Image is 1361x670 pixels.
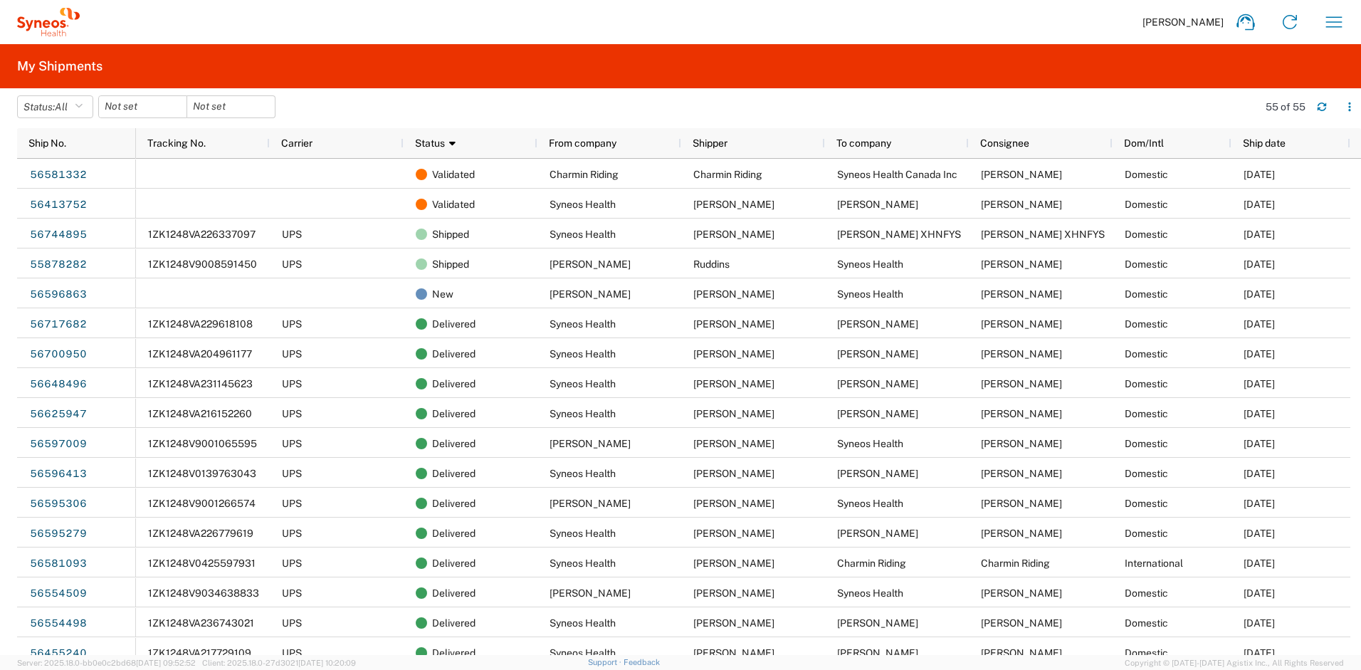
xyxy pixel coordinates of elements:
[837,528,918,539] span: Amanda Eiber
[28,137,66,149] span: Ship No.
[29,224,88,246] a: 56744895
[432,548,475,578] span: Delivered
[432,159,475,189] span: Validated
[432,309,475,339] span: Delivered
[432,488,475,518] span: Delivered
[136,659,196,667] span: [DATE] 09:52:52
[836,137,891,149] span: To company
[148,408,252,419] span: 1ZK1248VA216152260
[99,96,186,117] input: Not set
[29,164,88,187] a: 56581332
[693,348,774,360] span: Juan Gonzalez
[1244,318,1275,330] span: 09/04/2025
[432,369,475,399] span: Delivered
[1125,288,1168,300] span: Domestic
[550,378,616,389] span: Syneos Health
[693,438,774,449] span: Lauri Filar
[29,194,88,216] a: 56413752
[1125,229,1168,240] span: Domestic
[1125,258,1168,270] span: Domestic
[1244,348,1275,360] span: 09/03/2025
[550,258,631,270] span: Elise Ruddins
[693,199,774,210] span: Juan Gonzalez
[1244,647,1275,659] span: 08/11/2025
[187,96,275,117] input: Not set
[29,373,88,396] a: 56648496
[55,101,68,112] span: All
[282,468,302,479] span: UPS
[148,558,256,569] span: 1ZK1248V0425597931
[550,558,616,569] span: Syneos Health
[550,647,616,659] span: Syneos Health
[282,528,302,539] span: UPS
[693,647,774,659] span: Juan Gonzalez
[837,587,903,599] span: Syneos Health
[1243,137,1286,149] span: Ship date
[981,468,1062,479] span: Lauri Filar
[981,558,1050,569] span: Charmin Riding
[837,378,918,389] span: Alyssa Schmidt
[981,288,1062,300] span: Juan Gonzalez
[432,429,475,459] span: Delivered
[29,523,88,545] a: 56595279
[17,659,196,667] span: Server: 2025.18.0-bb0e0c2bd68
[837,498,903,509] span: Syneos Health
[282,647,302,659] span: UPS
[432,339,475,369] span: Delivered
[148,348,252,360] span: 1ZK1248VA204961177
[550,408,616,419] span: Syneos Health
[550,438,631,449] span: Lauri Filar
[432,219,469,249] span: Shipped
[837,348,918,360] span: Aimee Nguyen
[981,617,1062,629] span: Louella Lutchi
[29,403,88,426] a: 56625947
[147,137,206,149] span: Tracking No.
[837,318,918,330] span: Atreyee Sims
[415,137,445,149] span: Status
[981,229,1105,240] span: Dawn Sternbach XHNFYS
[837,169,957,180] span: Syneos Health Canada Inc
[29,343,88,366] a: 56700950
[981,199,1062,210] span: Allen DeSena
[981,169,1062,180] span: Shaun Villafana
[1125,169,1168,180] span: Domestic
[17,95,93,118] button: Status:All
[432,459,475,488] span: Delivered
[17,58,103,75] h2: My Shipments
[29,582,88,605] a: 56554509
[298,659,356,667] span: [DATE] 10:20:09
[1244,229,1275,240] span: 09/08/2025
[282,408,302,419] span: UPS
[837,617,918,629] span: Louella Lutchi
[693,408,774,419] span: Juan Gonzalez
[693,229,774,240] span: Juan Gonzalez
[693,528,774,539] span: Juan Gonzalez
[202,659,356,667] span: Client: 2025.18.0-27d3021
[1125,558,1183,569] span: International
[148,438,257,449] span: 1ZK1248V9001065595
[981,438,1062,449] span: Juan Gonzalez
[1125,408,1168,419] span: Domestic
[1244,378,1275,389] span: 08/28/2025
[837,229,961,240] span: Dawn Sternbach XHNFYS
[148,617,254,629] span: 1ZK1248VA236743021
[693,468,774,479] span: Juan Gonzalez
[29,493,88,515] a: 56595306
[693,318,774,330] span: Juan Gonzalez
[693,587,774,599] span: Louella Lutchi
[1142,16,1224,28] span: [PERSON_NAME]
[837,438,903,449] span: Syneos Health
[1244,288,1275,300] span: 08/26/2025
[1244,498,1275,509] span: 08/25/2025
[432,399,475,429] span: Delivered
[693,258,730,270] span: Ruddins
[981,408,1062,419] span: Marilyn Roman
[282,617,302,629] span: UPS
[29,463,88,486] a: 56596413
[148,378,253,389] span: 1ZK1248VA231145623
[1244,438,1275,449] span: 08/25/2025
[550,318,616,330] span: Syneos Health
[837,199,918,210] span: Allen DeSena
[282,558,302,569] span: UPS
[1125,438,1168,449] span: Domestic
